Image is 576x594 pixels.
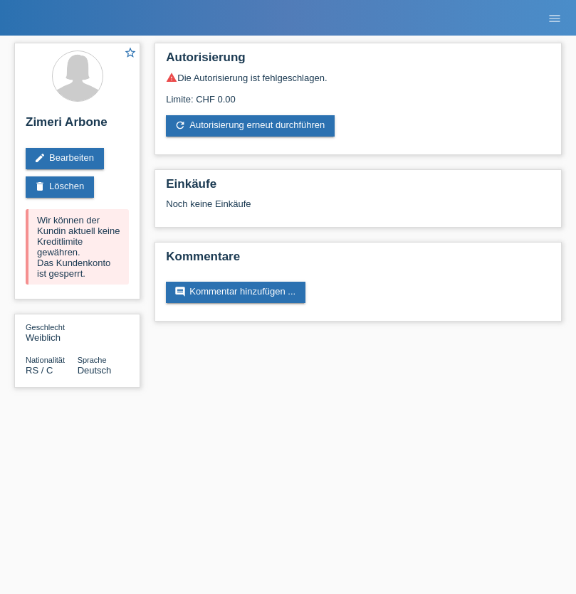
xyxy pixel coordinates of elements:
i: delete [34,181,46,192]
span: Geschlecht [26,323,65,332]
a: star_border [124,46,137,61]
div: Noch keine Einkäufe [166,198,550,220]
i: refresh [174,120,186,131]
a: menu [540,14,569,22]
span: Serbien / C / 29.02.1992 [26,365,53,376]
span: Deutsch [78,365,112,376]
span: Nationalität [26,356,65,364]
span: Sprache [78,356,107,364]
h2: Zimeri Arbone [26,115,129,137]
i: warning [166,72,177,83]
div: Limite: CHF 0.00 [166,83,550,105]
h2: Einkäufe [166,177,550,198]
i: edit [34,152,46,164]
div: Die Autorisierung ist fehlgeschlagen. [166,72,550,83]
i: comment [174,286,186,297]
div: Weiblich [26,322,78,343]
h2: Autorisierung [166,51,550,72]
a: deleteLöschen [26,176,94,198]
a: commentKommentar hinzufügen ... [166,282,305,303]
a: refreshAutorisierung erneut durchführen [166,115,335,137]
i: menu [548,11,562,26]
div: Wir können der Kundin aktuell keine Kreditlimite gewähren. Das Kundenkonto ist gesperrt. [26,209,129,285]
a: editBearbeiten [26,148,104,169]
h2: Kommentare [166,250,550,271]
i: star_border [124,46,137,59]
